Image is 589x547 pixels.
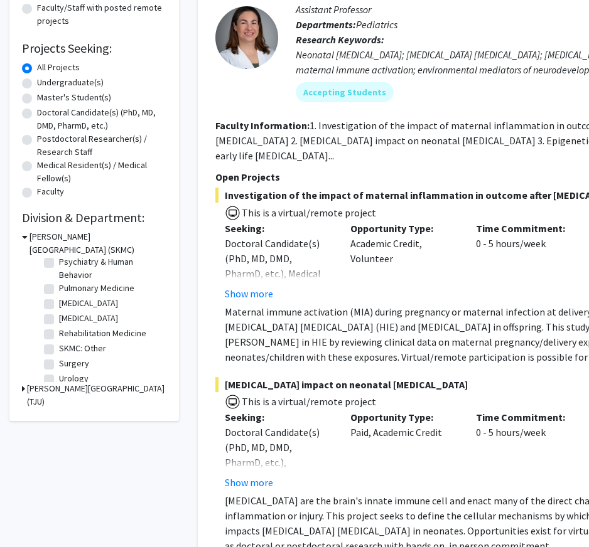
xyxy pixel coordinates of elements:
[37,61,80,74] label: All Projects
[59,342,106,355] label: SKMC: Other
[476,221,583,236] p: Time Commitment:
[225,236,332,311] div: Doctoral Candidate(s) (PhD, MD, DMD, PharmD, etc.), Medical Resident(s) / Medical Fellow(s)
[59,357,89,370] label: Surgery
[27,382,166,408] h3: [PERSON_NAME][GEOGRAPHIC_DATA] (TJU)
[37,76,104,89] label: Undergraduate(s)
[240,395,376,408] span: This is a virtual/remote project
[59,372,89,385] label: Urology
[225,221,332,236] p: Seeking:
[296,18,356,31] b: Departments:
[9,491,53,538] iframe: Chat
[37,106,166,132] label: Doctoral Candidate(s) (PhD, MD, DMD, PharmD, etc.)
[296,33,384,46] b: Research Keywords:
[225,286,273,301] button: Show more
[215,119,310,132] b: Faculty Information:
[350,410,457,425] p: Opportunity Type:
[37,185,64,198] label: Faculty
[37,91,111,104] label: Master's Student(s)
[59,282,134,295] label: Pulmonary Medicine
[356,18,397,31] span: Pediatrics
[225,475,273,490] button: Show more
[37,1,166,28] label: Faculty/Staff with posted remote projects
[59,255,163,282] label: Psychiatry & Human Behavior
[59,297,118,310] label: [MEDICAL_DATA]
[225,425,332,545] div: Doctoral Candidate(s) (PhD, MD, DMD, PharmD, etc.), Postdoctoral Researcher(s) / Research Staff, ...
[30,230,166,257] h3: [PERSON_NAME][GEOGRAPHIC_DATA] (SKMC)
[341,410,467,490] div: Paid, Academic Credit
[240,206,376,219] span: This is a virtual/remote project
[59,327,146,340] label: Rehabilitation Medicine
[476,410,583,425] p: Time Commitment:
[225,410,332,425] p: Seeking:
[37,159,166,185] label: Medical Resident(s) / Medical Fellow(s)
[59,312,118,325] label: [MEDICAL_DATA]
[341,221,467,301] div: Academic Credit, Volunteer
[37,132,166,159] label: Postdoctoral Researcher(s) / Research Staff
[350,221,457,236] p: Opportunity Type:
[22,210,166,225] h2: Division & Department:
[22,41,166,56] h2: Projects Seeking:
[296,82,394,102] mat-chip: Accepting Students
